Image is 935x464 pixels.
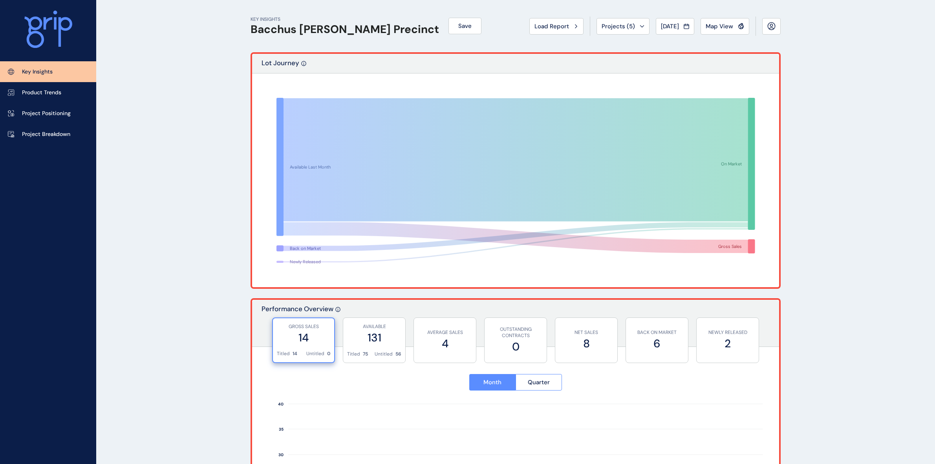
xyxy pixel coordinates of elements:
p: 56 [395,351,401,358]
span: Map View [706,22,733,30]
button: [DATE] [656,18,694,35]
span: Load Report [534,22,569,30]
label: 131 [347,330,401,345]
button: Month [469,374,516,391]
span: Quarter [528,378,550,386]
p: OUTSTANDING CONTRACTS [489,326,543,339]
p: Project Positioning [22,110,71,117]
p: AVAILABLE [347,323,401,330]
p: Product Trends [22,89,61,97]
text: 30 [278,452,284,457]
p: KEY INSIGHTS [251,16,439,23]
p: Titled [277,350,290,357]
label: 2 [701,336,755,351]
p: Titled [347,351,360,358]
p: Lot Journey [262,59,299,73]
span: [DATE] [661,22,679,30]
button: Load Report [529,18,584,35]
span: Month [483,378,501,386]
h1: Bacchus [PERSON_NAME] Precinct [251,23,439,36]
p: Project Breakdown [22,130,70,138]
p: AVERAGE SALES [418,329,472,336]
span: Save [458,22,472,30]
button: Map View [701,18,749,35]
span: Projects ( 5 ) [602,22,635,30]
button: Save [448,18,481,34]
p: 14 [293,350,297,357]
p: Untitled [306,350,324,357]
button: Quarter [516,374,562,391]
p: NEWLY RELEASED [701,329,755,336]
p: Key Insights [22,68,53,76]
p: NET SALES [559,329,613,336]
button: Projects (5) [596,18,650,35]
text: 40 [278,402,284,407]
p: BACK ON MARKET [630,329,684,336]
label: 0 [489,339,543,354]
text: 35 [279,427,284,432]
p: GROSS SALES [277,323,330,330]
label: 6 [630,336,684,351]
p: Performance Overview [262,304,333,347]
p: Untitled [375,351,393,358]
label: 4 [418,336,472,351]
p: 75 [363,351,368,358]
label: 8 [559,336,613,351]
label: 14 [277,330,330,345]
p: 0 [327,350,330,357]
